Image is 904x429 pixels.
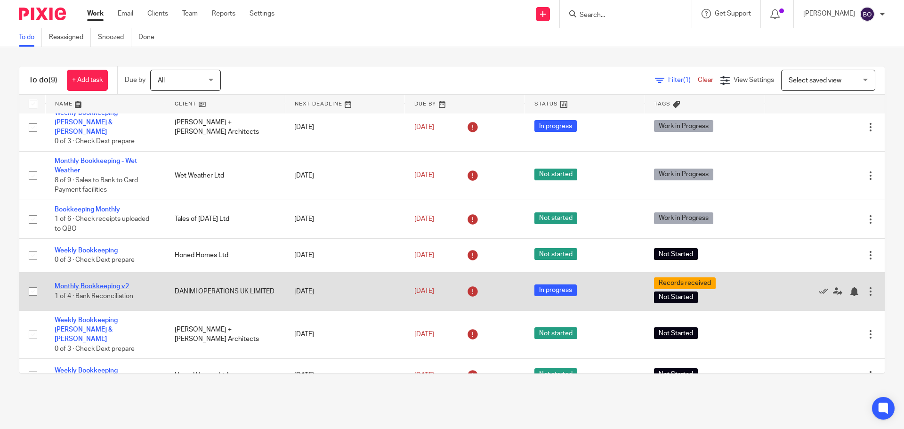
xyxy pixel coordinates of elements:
[414,331,434,338] span: [DATE]
[654,277,716,289] span: Records received
[414,372,434,379] span: [DATE]
[654,101,670,106] span: Tags
[55,138,135,145] span: 0 of 3 · Check Dext prepare
[819,286,833,296] a: Mark as done
[55,247,118,254] a: Weekly Bookkeeping
[182,9,198,18] a: Team
[250,9,274,18] a: Settings
[165,152,285,200] td: Wet Weather Ltd
[55,346,135,352] span: 0 of 3 · Check Dext prepare
[668,77,698,83] span: Filter
[138,28,161,47] a: Done
[55,283,129,290] a: Monthly Bookkeeping v2
[534,169,577,180] span: Not started
[414,124,434,130] span: [DATE]
[165,200,285,238] td: Tales of [DATE] Ltd
[49,28,91,47] a: Reassigned
[165,239,285,272] td: Honed Homes Ltd
[414,216,434,222] span: [DATE]
[654,169,713,180] span: Work in Progress
[285,152,405,200] td: [DATE]
[55,110,118,136] a: Weekly Bookkeeping [PERSON_NAME] & [PERSON_NAME]
[285,272,405,310] td: [DATE]
[19,8,66,20] img: Pixie
[147,9,168,18] a: Clients
[285,103,405,152] td: [DATE]
[67,70,108,91] a: + Add task
[165,103,285,152] td: [PERSON_NAME] + [PERSON_NAME] Architects
[212,9,235,18] a: Reports
[48,76,57,84] span: (9)
[789,77,841,84] span: Select saved view
[579,11,663,20] input: Search
[654,248,698,260] span: Not Started
[55,293,133,299] span: 1 of 4 · Bank Reconciliation
[165,272,285,310] td: DANIMI OPERATIONS UK LIMITED
[125,75,145,85] p: Due by
[285,359,405,392] td: [DATE]
[534,368,577,380] span: Not started
[860,7,875,22] img: svg%3E
[803,9,855,18] p: [PERSON_NAME]
[98,28,131,47] a: Snoozed
[285,239,405,272] td: [DATE]
[698,77,713,83] a: Clear
[534,327,577,339] span: Not started
[29,75,57,85] h1: To do
[683,77,691,83] span: (1)
[654,327,698,339] span: Not Started
[654,212,713,224] span: Work in Progress
[55,158,137,174] a: Monthly Bookkeeping - Wet Weather
[285,310,405,359] td: [DATE]
[534,284,577,296] span: In progress
[55,367,118,374] a: Weekly Bookkeeping
[19,28,42,47] a: To do
[534,120,577,132] span: In progress
[654,368,698,380] span: Not Started
[715,10,751,17] span: Get Support
[55,257,135,264] span: 0 of 3 · Check Dext prepare
[285,200,405,238] td: [DATE]
[55,317,118,343] a: Weekly Bookkeeping [PERSON_NAME] & [PERSON_NAME]
[118,9,133,18] a: Email
[55,206,120,213] a: Bookkeeping Monthly
[414,172,434,179] span: [DATE]
[734,77,774,83] span: View Settings
[158,77,165,84] span: All
[654,120,713,132] span: Work in Progress
[55,216,149,232] span: 1 of 6 · Check receipts uploaded to QBO
[414,252,434,259] span: [DATE]
[534,248,577,260] span: Not started
[534,212,577,224] span: Not started
[165,310,285,359] td: [PERSON_NAME] + [PERSON_NAME] Architects
[87,9,104,18] a: Work
[414,288,434,295] span: [DATE]
[654,291,698,303] span: Not Started
[165,359,285,392] td: Honed Homes Ltd
[55,177,138,194] span: 8 of 9 · Sales to Bank to Card Payment facilities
